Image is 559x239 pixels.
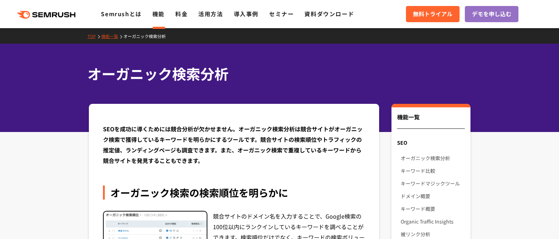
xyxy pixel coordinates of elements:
a: セミナー [269,10,294,18]
span: デモを申し込む [472,10,511,19]
a: Semrushとは [101,10,141,18]
a: キーワード比較 [401,164,464,177]
a: デモを申し込む [465,6,518,22]
a: 機能一覧 [101,33,123,39]
div: オーガニック検索の検索順位を明らかに [103,185,365,200]
div: SEO [391,136,470,149]
span: 無料トライアル [413,10,452,19]
a: 料金 [175,10,188,18]
a: 機能 [152,10,165,18]
div: 機能一覧 [397,113,464,129]
a: 活用方法 [198,10,223,18]
a: TOP [87,33,101,39]
a: ドメイン概要 [401,190,464,202]
a: 無料トライアル [406,6,460,22]
a: 資料ダウンロード [304,10,354,18]
div: SEOを成功に導くためには競合分析が欠かせません。オーガニック検索分析は競合サイトがオーガニック検索で獲得しているキーワードを明らかにするツールです。競合サイトの検索順位やトラフィックの推定値、... [103,124,365,166]
a: オーガニック検索分析 [123,33,171,39]
h1: オーガニック検索分析 [87,63,465,84]
a: キーワード概要 [401,202,464,215]
a: 導入事例 [234,10,259,18]
a: オーガニック検索分析 [401,152,464,164]
a: キーワードマジックツール [401,177,464,190]
a: Organic Traffic Insights [401,215,464,228]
